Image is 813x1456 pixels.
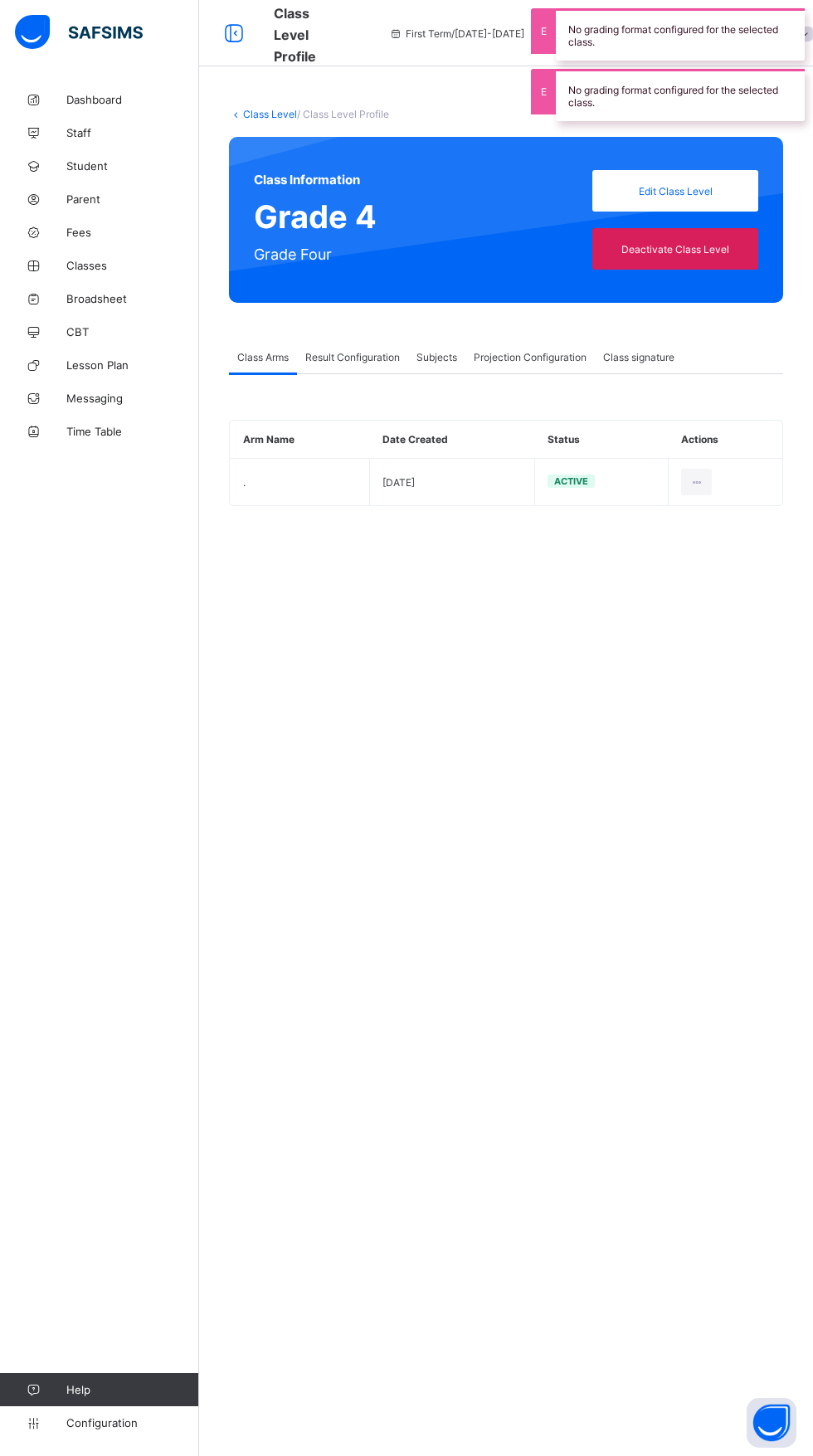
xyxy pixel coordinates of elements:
th: Status [535,421,669,459]
a: Class Level [243,108,297,120]
span: session/term information [389,27,524,40]
span: Parent [66,192,199,206]
span: Broadsheet [66,292,199,305]
td: . [231,459,370,506]
span: Class Level Profile [274,5,316,65]
div: No grading format configured for the selected class. [556,69,805,121]
span: Student [66,159,199,173]
span: Subjects [416,351,457,363]
span: Fees [66,226,199,239]
th: Arm Name [231,421,370,459]
th: Date Created [370,421,535,459]
span: Messaging [66,392,199,405]
span: Class Arms [237,351,289,363]
span: Help [66,1383,198,1396]
span: Staff [66,126,199,139]
span: Result Configuration [305,351,400,363]
img: safsims [15,15,143,50]
span: Dashboard [66,93,199,106]
th: Actions [669,421,782,459]
span: Time Table [66,425,199,438]
span: Edit Class Level [605,185,746,197]
span: Projection Configuration [474,351,587,363]
span: Configuration [66,1416,198,1429]
td: [DATE] [370,459,535,506]
span: Classes [66,259,199,272]
button: Open asap [747,1398,796,1448]
span: Deactivate Class Level [605,243,746,256]
span: Active [554,475,588,487]
span: / Class Level Profile [297,108,389,120]
span: Class signature [603,351,674,363]
span: CBT [66,325,199,338]
span: Lesson Plan [66,358,199,372]
div: No grading format configured for the selected class. [556,8,805,61]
